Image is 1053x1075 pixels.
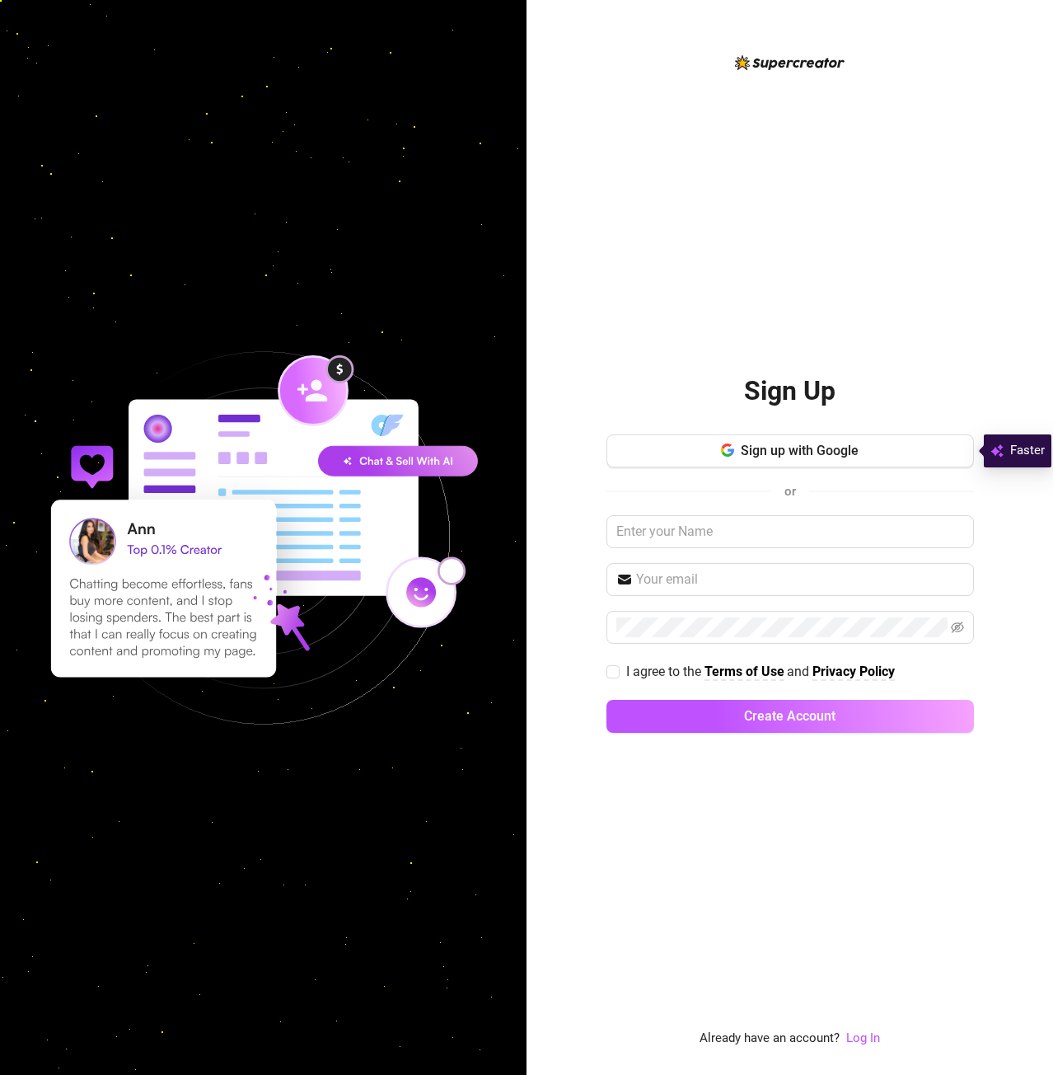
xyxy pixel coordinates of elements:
[606,434,974,467] button: Sign up with Google
[1010,441,1045,461] span: Faster
[784,484,796,499] span: or
[744,374,835,408] h2: Sign Up
[744,708,835,724] span: Create Account
[846,1029,880,1049] a: Log In
[812,664,895,681] a: Privacy Policy
[606,700,974,733] button: Create Account
[704,664,784,679] strong: Terms of Use
[704,664,784,681] a: Terms of Use
[735,55,845,70] img: logo-BBDzfeDw.svg
[951,621,964,634] span: eye-invisible
[606,515,974,548] input: Enter your Name
[846,1030,880,1045] a: Log In
[741,443,859,458] span: Sign up with Google
[787,664,812,679] span: and
[700,1029,840,1049] span: Already have an account?
[636,570,964,589] input: Your email
[626,664,704,679] span: I agree to the
[990,441,1004,461] img: svg%3e
[812,664,895,679] strong: Privacy Policy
